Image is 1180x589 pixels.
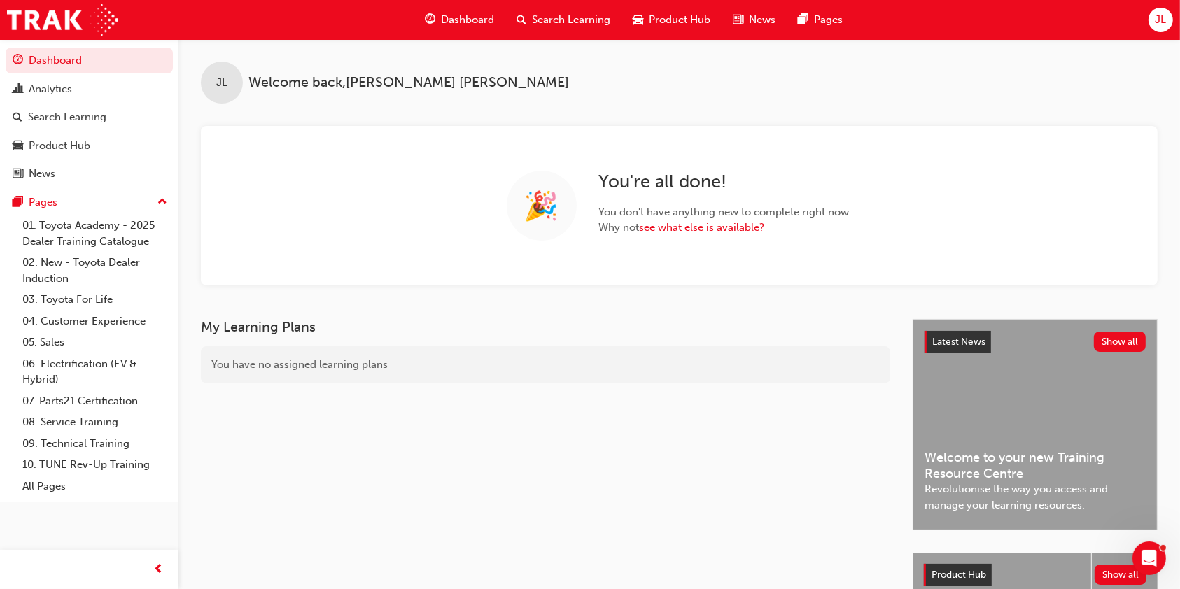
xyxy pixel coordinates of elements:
[925,450,1146,481] span: Welcome to your new Training Resource Centre
[248,75,569,91] span: Welcome back , [PERSON_NAME] [PERSON_NAME]
[7,4,118,36] img: Trak
[425,11,435,29] span: guage-icon
[29,81,72,97] div: Analytics
[1132,541,1166,575] iframe: Intercom live chat
[787,6,854,34] a: pages-iconPages
[29,138,90,154] div: Product Hub
[722,6,787,34] a: news-iconNews
[798,11,808,29] span: pages-icon
[599,171,852,193] h2: You ' re all done!
[29,194,57,211] div: Pages
[28,109,106,125] div: Search Learning
[925,481,1146,513] span: Revolutionise the way you access and manage your learning resources.
[1095,565,1147,585] button: Show all
[414,6,505,34] a: guage-iconDashboard
[1155,12,1166,28] span: JL
[6,190,173,215] button: Pages
[17,252,173,289] a: 02. New - Toyota Dealer Induction
[157,193,167,211] span: up-icon
[532,12,610,28] span: Search Learning
[6,48,173,73] a: Dashboard
[17,289,173,311] a: 03. Toyota For Life
[13,55,23,67] span: guage-icon
[13,140,23,152] span: car-icon
[924,564,1146,586] a: Product HubShow all
[913,319,1158,530] a: Latest NewsShow allWelcome to your new Training Resource CentreRevolutionise the way you access a...
[814,12,843,28] span: Pages
[640,221,765,234] a: see what else is available?
[154,561,164,579] span: prev-icon
[17,411,173,433] a: 08. Service Training
[1149,8,1173,32] button: JL
[932,569,986,581] span: Product Hub
[201,319,890,335] h3: My Learning Plans
[17,332,173,353] a: 05. Sales
[201,346,890,383] div: You have no assigned learning plans
[932,336,985,348] span: Latest News
[216,75,227,91] span: JL
[29,166,55,182] div: News
[17,476,173,497] a: All Pages
[6,45,173,190] button: DashboardAnalyticsSearch LearningProduct HubNews
[17,454,173,476] a: 10. TUNE Rev-Up Training
[13,168,23,180] span: news-icon
[599,220,852,236] span: Why not
[749,12,775,28] span: News
[524,198,559,214] span: 🎉
[17,215,173,252] a: 01. Toyota Academy - 2025 Dealer Training Catalogue
[17,433,173,455] a: 09. Technical Training
[6,161,173,187] a: News
[13,111,22,124] span: search-icon
[505,6,621,34] a: search-iconSearch Learning
[6,133,173,159] a: Product Hub
[6,76,173,102] a: Analytics
[6,104,173,130] a: Search Learning
[649,12,710,28] span: Product Hub
[1094,332,1146,352] button: Show all
[17,353,173,390] a: 06. Electrification (EV & Hybrid)
[441,12,494,28] span: Dashboard
[13,83,23,96] span: chart-icon
[633,11,643,29] span: car-icon
[621,6,722,34] a: car-iconProduct Hub
[17,390,173,412] a: 07. Parts21 Certification
[925,331,1146,353] a: Latest NewsShow all
[517,11,526,29] span: search-icon
[599,204,852,220] span: You don ' t have anything new to complete right now.
[733,11,743,29] span: news-icon
[17,311,173,332] a: 04. Customer Experience
[13,197,23,209] span: pages-icon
